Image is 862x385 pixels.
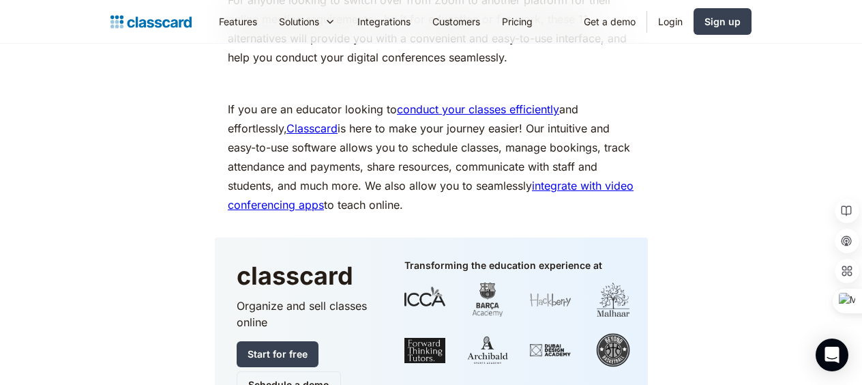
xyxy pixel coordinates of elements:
[491,6,544,37] a: Pricing
[237,298,377,330] p: Organize and sell classes online
[573,6,646,37] a: Get a demo
[268,6,346,37] div: Solutions
[228,100,634,214] p: If you are an educator looking to and effortlessly, is here to make your journey easier! Our intu...
[279,14,319,29] div: Solutions
[110,12,192,31] a: home
[228,74,634,93] p: ‍
[816,339,848,371] div: Open Intercom Messenger
[286,122,338,135] a: Classcard
[694,8,752,35] a: Sign up
[647,6,694,37] a: Login
[704,14,741,29] div: Sign up
[397,102,559,116] a: conduct your classes efficiently
[208,6,268,37] a: Features
[237,341,318,367] a: Start for free
[404,259,602,272] div: Transforming the education experience at
[237,259,377,292] h3: classcard
[421,6,491,37] a: Customers
[346,6,421,37] a: Integrations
